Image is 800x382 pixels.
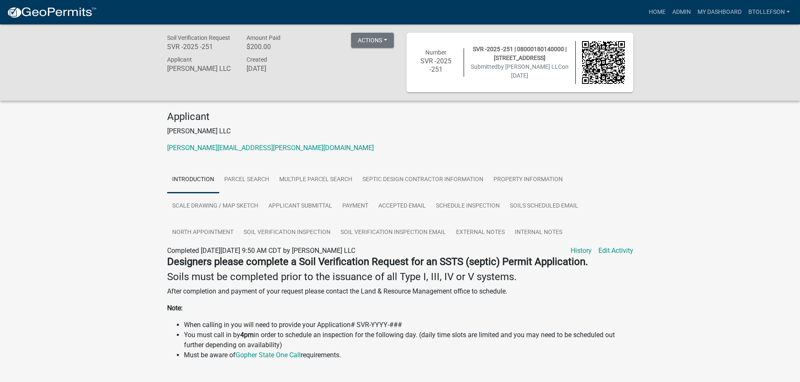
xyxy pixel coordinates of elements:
a: My Dashboard [694,4,745,20]
span: by [PERSON_NAME] LLC [498,63,562,70]
a: Applicant Submittal [263,193,337,220]
span: Soil Verification Request [167,34,230,41]
strong: Designers please complete a Soil Verification Request for an SSTS (septic) Permit Application. [167,256,588,268]
a: Home [645,4,669,20]
h6: $200.00 [247,43,314,51]
li: Must be aware of requirements. [184,350,633,360]
strong: Note: [167,304,183,312]
span: Created [247,56,267,63]
a: Admin [669,4,694,20]
span: Completed [DATE][DATE] 9:50 AM CDT by [PERSON_NAME] LLC [167,247,355,255]
img: QR code [582,41,625,84]
a: Schedule Inspection [431,193,505,220]
a: Multiple Parcel Search [274,166,357,193]
h4: Applicant [167,111,633,123]
span: SVR -2025 -251 | 08000180140000 | [STREET_ADDRESS] [473,46,567,61]
button: Actions [351,33,394,48]
a: Scale Drawing / Map Sketch [167,193,263,220]
span: Amount Paid [247,34,281,41]
a: Soil Verification Inspection Email [336,219,451,246]
h6: [PERSON_NAME] LLC [167,65,234,73]
a: [PERSON_NAME][EMAIL_ADDRESS][PERSON_NAME][DOMAIN_NAME] [167,144,374,152]
a: Edit Activity [598,246,633,256]
a: btollefson [745,4,793,20]
p: After completion and payment of your request please contact the Land & Resource Management office... [167,286,633,296]
a: Soil Verification Inspection [239,219,336,246]
a: Internal Notes [510,219,567,246]
a: Introduction [167,166,219,193]
span: Number [425,49,446,56]
a: Soils Scheduled Email [505,193,583,220]
h4: Soils must be completed prior to the issuance of all Type I, III, IV or V systems. [167,271,633,283]
a: North Appointment [167,219,239,246]
span: Applicant [167,56,192,63]
a: External Notes [451,219,510,246]
a: Septic Design Contractor Information [357,166,488,193]
p: [PERSON_NAME] LLC [167,126,633,136]
strong: 4pm [240,331,254,339]
li: When calling in you will need to provide your Application# SVR-YYYY-### [184,320,633,330]
li: You must call in by in order to schedule an inspection for the following day. (daily time slots a... [184,330,633,350]
a: Parcel search [219,166,274,193]
span: Submitted on [DATE] [471,63,569,79]
a: Property Information [488,166,568,193]
h6: SVR -2025 -251 [167,43,234,51]
a: History [571,246,592,256]
a: Payment [337,193,373,220]
a: Accepted Email [373,193,431,220]
h6: [DATE] [247,65,314,73]
a: Gopher State One Call [236,351,301,359]
h6: SVR -2025 -251 [415,57,458,73]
